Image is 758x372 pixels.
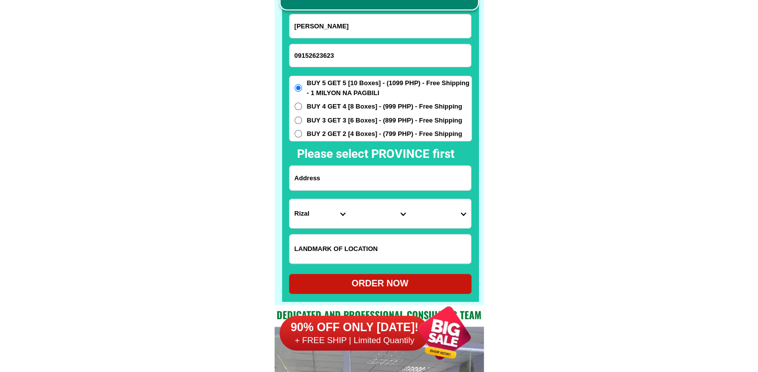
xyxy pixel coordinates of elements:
[290,14,471,38] input: Input full_name
[295,130,302,137] input: BUY 2 GET 2 [4 Boxes] - (799 PHP) - Free Shipping
[280,320,429,335] h6: 90% OFF ONLY [DATE]!
[307,116,462,125] span: BUY 3 GET 3 [6 Boxes] - (899 PHP) - Free Shipping
[280,335,429,346] h6: + FREE SHIP | Limited Quantily
[289,277,471,290] div: ORDER NOW
[307,78,471,98] span: BUY 5 GET 5 [10 Boxes] - (1099 PHP) - Free Shipping - 1 MILYON NA PAGBILI
[290,166,471,190] input: Input address
[350,199,410,228] select: Select district
[290,235,471,263] input: Input LANDMARKOFLOCATION
[307,129,462,139] span: BUY 2 GET 2 [4 Boxes] - (799 PHP) - Free Shipping
[410,199,470,228] select: Select commune
[295,103,302,110] input: BUY 4 GET 4 [8 Boxes] - (999 PHP) - Free Shipping
[295,84,302,92] input: BUY 5 GET 5 [10 Boxes] - (1099 PHP) - Free Shipping - 1 MILYON NA PAGBILI
[290,199,350,228] select: Select province
[275,307,484,322] h2: Dedicated and professional consulting team
[295,117,302,124] input: BUY 3 GET 3 [6 Boxes] - (899 PHP) - Free Shipping
[297,145,562,163] h2: Please select PROVINCE first
[307,102,462,112] span: BUY 4 GET 4 [8 Boxes] - (999 PHP) - Free Shipping
[290,44,471,67] input: Input phone_number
